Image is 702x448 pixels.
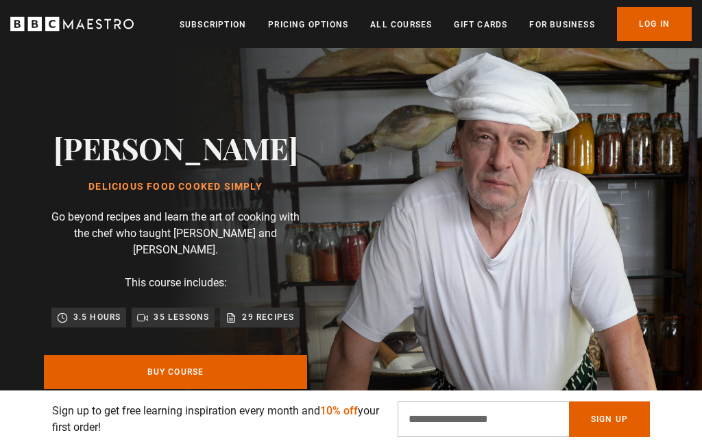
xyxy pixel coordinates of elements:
[370,18,432,32] a: All Courses
[180,18,246,32] a: Subscription
[53,130,298,165] h2: [PERSON_NAME]
[73,310,121,324] p: 3.5 hours
[242,310,294,324] p: 29 recipes
[44,209,307,258] p: Go beyond recipes and learn the art of cooking with the chef who taught [PERSON_NAME] and [PERSON...
[53,182,298,192] h1: Delicious Food Cooked Simply
[180,7,692,41] nav: Primary
[268,18,348,32] a: Pricing Options
[529,18,594,32] a: For business
[10,14,134,34] svg: BBC Maestro
[320,404,358,417] span: 10% off
[617,7,692,41] a: Log In
[154,310,209,324] p: 35 lessons
[52,403,381,436] p: Sign up to get free learning inspiration every month and your first order!
[125,275,227,291] p: This course includes:
[44,355,307,389] a: Buy Course
[569,401,650,437] button: Sign Up
[454,18,507,32] a: Gift Cards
